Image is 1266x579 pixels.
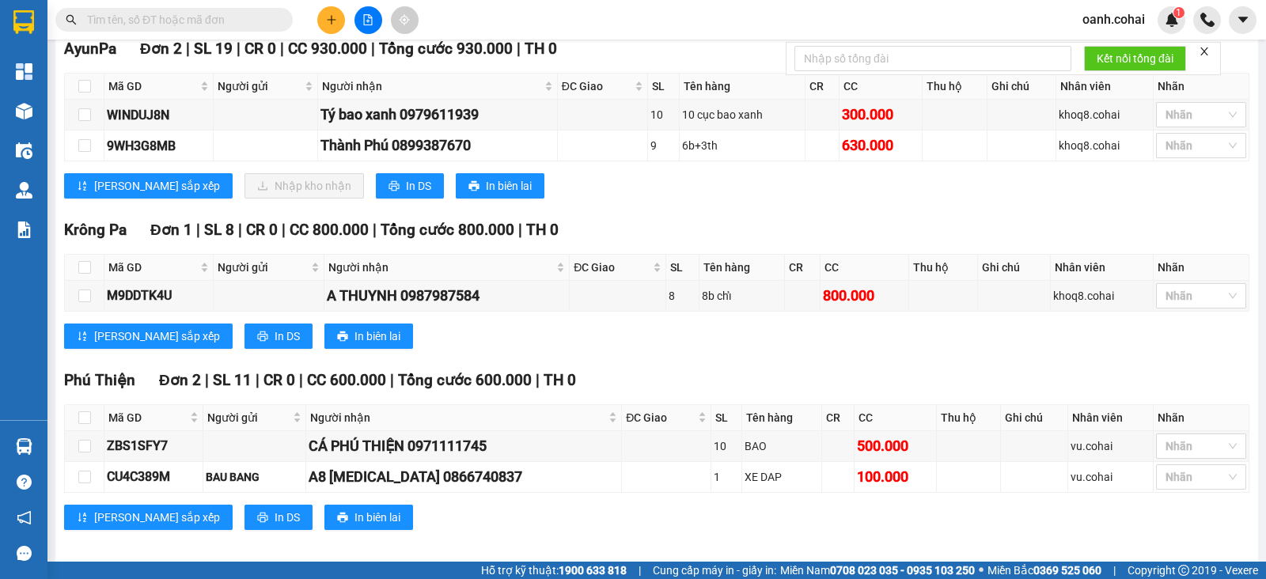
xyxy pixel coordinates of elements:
img: warehouse-icon [16,103,32,119]
th: Tên hàng [742,405,822,431]
div: 10 cục bao xanh [682,106,803,123]
span: Đơn 2 [159,371,201,389]
span: In biên lai [354,509,400,526]
span: Miền Nam [780,562,975,579]
button: sort-ascending[PERSON_NAME] sắp xếp [64,324,233,349]
img: warehouse-icon [16,438,32,455]
span: Tổng cước 600.000 [398,371,532,389]
span: | [390,371,394,389]
th: CR [785,255,821,281]
span: question-circle [17,475,32,490]
th: SL [666,255,699,281]
span: Tổng cước 800.000 [381,221,514,239]
span: printer [257,512,268,524]
span: In biên lai [354,327,400,345]
div: WINDUJ8N [107,105,210,125]
span: sort-ascending [77,331,88,343]
span: search [66,14,77,25]
div: khoq8.cohai [1059,106,1150,123]
th: Tên hàng [699,255,786,281]
span: | [282,221,286,239]
span: Hỗ trợ kỹ thuật: [481,562,627,579]
div: 10 [650,106,677,123]
div: XE DAP [745,468,819,486]
button: plus [317,6,345,34]
span: | [517,40,521,58]
span: AyunPa [64,40,116,58]
span: Người gửi [218,259,308,276]
span: | [237,40,241,58]
span: sort-ascending [77,512,88,524]
div: 800.000 [823,285,906,307]
input: Nhập số tổng đài [794,46,1071,71]
td: CU4C389M [104,462,203,493]
button: printerIn biên lai [324,324,413,349]
img: icon-new-feature [1165,13,1179,27]
th: SL [648,74,680,100]
span: | [371,40,375,58]
span: Đơn 1 [150,221,192,239]
div: 300.000 [842,104,919,126]
th: CR [805,74,839,100]
span: | [238,221,242,239]
button: printerIn biên lai [324,505,413,530]
span: ĐC Giao [562,78,631,95]
span: TH 0 [525,40,557,58]
th: Thu hộ [909,255,978,281]
strong: 0369 525 060 [1033,564,1101,577]
span: CR 0 [263,371,295,389]
td: M9DDTK4U [104,281,214,312]
span: | [1113,562,1116,579]
th: Nhân viên [1068,405,1154,431]
div: 100.000 [857,466,934,488]
span: Krông Pa [64,221,127,239]
span: | [256,371,260,389]
span: | [639,562,641,579]
span: ĐC Giao [574,259,649,276]
th: Thu hộ [923,74,987,100]
span: Người gửi [207,409,290,426]
img: solution-icon [16,221,32,238]
span: | [518,221,522,239]
span: Người nhận [310,409,605,426]
span: TH 0 [544,371,576,389]
span: Mã GD [108,409,187,426]
div: 8 [669,287,696,305]
span: printer [337,331,348,343]
span: Mã GD [108,259,197,276]
div: Thành Phú 0899387670 [320,134,555,157]
td: WINDUJ8N [104,100,214,131]
th: SL [711,405,742,431]
div: 1 [714,468,739,486]
div: 630.000 [842,134,919,157]
span: oanh.cohai [1070,9,1158,29]
img: phone-icon [1200,13,1215,27]
th: Tên hàng [680,74,806,100]
span: Tổng cước 930.000 [379,40,513,58]
span: message [17,546,32,561]
span: | [373,221,377,239]
div: CÁ PHÚ THIỆN 0971111745 [309,435,619,457]
span: CR 0 [244,40,276,58]
span: printer [337,512,348,524]
th: Ghi chú [1001,405,1068,431]
span: Phú Thiện [64,371,135,389]
span: aim [399,14,410,25]
div: 8b chỉ [702,287,783,305]
button: printerIn DS [376,173,444,199]
div: 500.000 [857,435,934,457]
span: [PERSON_NAME] sắp xếp [94,177,220,195]
th: Thu hộ [937,405,1001,431]
span: In DS [275,509,300,526]
div: Tý bao xanh 0979611939 [320,104,555,126]
span: Mã GD [108,78,197,95]
span: Kết nối tổng đài [1097,50,1173,67]
span: | [186,40,190,58]
div: A THUYNH 0987987584 [327,285,567,307]
div: khoq8.cohai [1059,137,1150,154]
div: 6b+3th [682,137,803,154]
span: Miền Bắc [987,562,1101,579]
span: | [280,40,284,58]
span: CC 600.000 [307,371,386,389]
span: In DS [406,177,431,195]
